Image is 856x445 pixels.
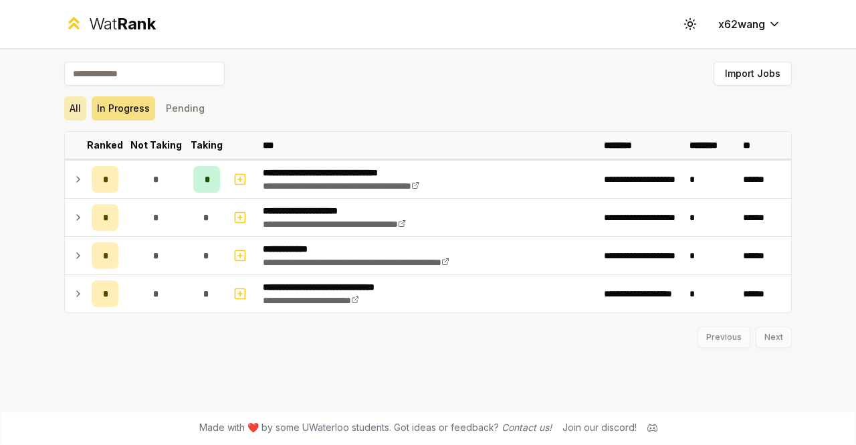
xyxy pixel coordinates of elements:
[64,13,156,35] a: WatRank
[191,139,223,152] p: Taking
[199,421,552,434] span: Made with ❤️ by some UWaterloo students. Got ideas or feedback?
[718,16,765,32] span: x62wang
[64,96,86,120] button: All
[160,96,210,120] button: Pending
[708,12,792,36] button: x62wang
[502,422,552,433] a: Contact us!
[130,139,182,152] p: Not Taking
[714,62,792,86] button: Import Jobs
[87,139,123,152] p: Ranked
[92,96,155,120] button: In Progress
[117,14,156,33] span: Rank
[89,13,156,35] div: Wat
[562,421,637,434] div: Join our discord!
